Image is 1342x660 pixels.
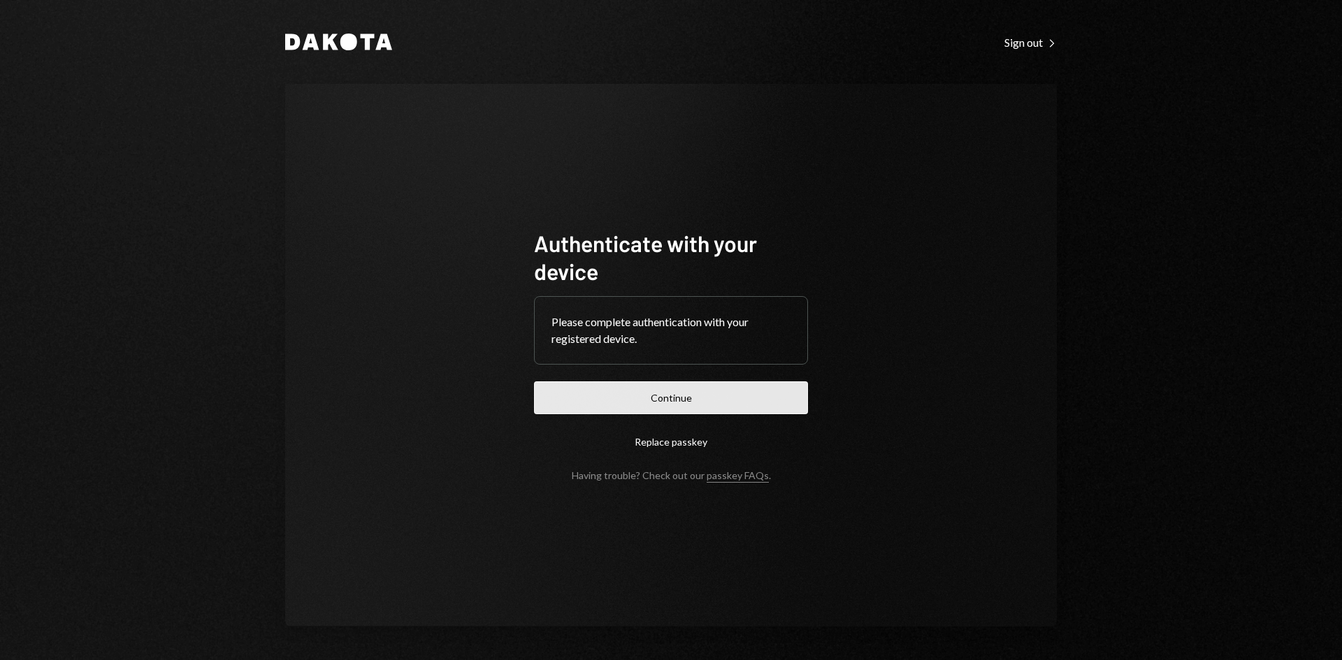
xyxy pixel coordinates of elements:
[1004,34,1057,50] a: Sign out
[534,381,808,414] button: Continue
[707,469,769,483] a: passkey FAQs
[534,229,808,285] h1: Authenticate with your device
[534,425,808,458] button: Replace passkey
[1004,36,1057,50] div: Sign out
[551,314,791,347] div: Please complete authentication with your registered device.
[572,469,771,481] div: Having trouble? Check out our .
